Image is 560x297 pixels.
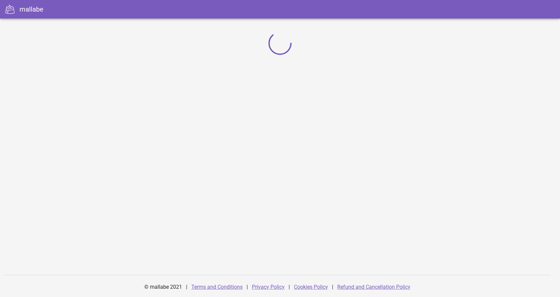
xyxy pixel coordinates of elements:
div: | [332,279,333,295]
a: Terms and Conditions [191,284,243,290]
div: | [186,279,187,295]
div: mallabe [20,4,43,14]
div: | [289,279,290,295]
a: Cookies Policy [294,284,328,290]
a: Refund and Cancellation Policy [337,284,410,290]
div: © mallabe 2021 [140,279,186,295]
a: Privacy Policy [252,284,285,290]
div: | [247,279,248,295]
